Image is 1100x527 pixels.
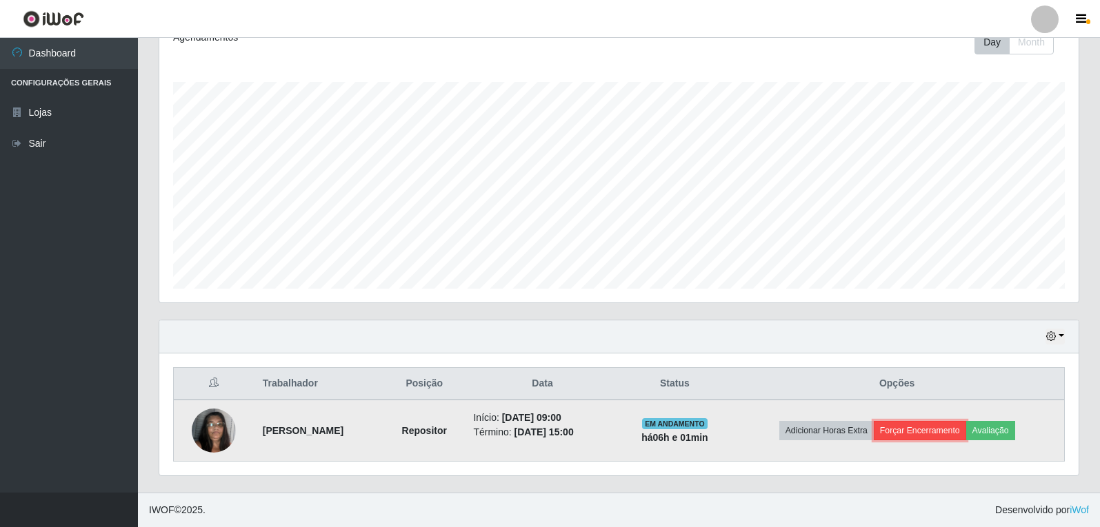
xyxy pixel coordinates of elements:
[966,421,1015,440] button: Avaliação
[149,504,174,515] span: IWOF
[383,368,465,400] th: Posição
[1009,30,1054,54] button: Month
[974,30,1054,54] div: First group
[995,503,1089,517] span: Desenvolvido por
[514,426,574,437] time: [DATE] 15:00
[874,421,966,440] button: Forçar Encerramento
[149,503,206,517] span: © 2025 .
[641,432,708,443] strong: há 06 h e 01 min
[402,425,447,436] strong: Repositor
[730,368,1064,400] th: Opções
[465,368,619,400] th: Data
[254,368,383,400] th: Trabalhador
[974,30,1065,54] div: Toolbar with button groups
[1070,504,1089,515] a: iWof
[974,30,1010,54] button: Day
[502,412,561,423] time: [DATE] 09:00
[192,401,236,459] img: 1757604463996.jpeg
[642,418,708,429] span: EM ANDAMENTO
[263,425,343,436] strong: [PERSON_NAME]
[23,10,84,28] img: CoreUI Logo
[473,425,611,440] li: Término:
[620,368,730,400] th: Status
[473,411,611,425] li: Início:
[779,421,874,440] button: Adicionar Horas Extra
